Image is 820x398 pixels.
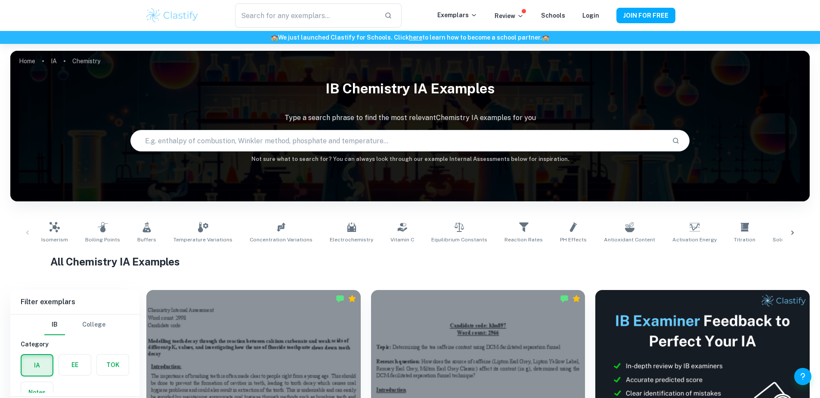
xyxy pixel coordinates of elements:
p: Type a search phrase to find the most relevant Chemistry IA examples for you [10,113,810,123]
h6: Not sure what to search for? You can always look through our example Internal Assessments below f... [10,155,810,164]
h1: IB Chemistry IA examples [10,75,810,102]
span: Boiling Points [85,236,120,244]
button: TOK [97,355,129,375]
span: Temperature Variations [173,236,232,244]
button: JOIN FOR FREE [616,8,675,23]
h6: Category [21,339,129,349]
img: Clastify logo [145,7,200,24]
span: Titration [734,236,755,244]
span: Vitamin C [390,236,414,244]
span: Antioxidant Content [604,236,655,244]
span: Equilibrium Constants [431,236,487,244]
button: IB [44,315,65,335]
div: Premium [572,294,581,303]
button: Search [668,133,683,148]
span: 🏫 [271,34,278,41]
img: Marked [336,294,344,303]
span: Activation Energy [672,236,717,244]
a: Login [582,12,599,19]
button: Help and Feedback [794,368,811,385]
span: pH Effects [560,236,587,244]
p: Review [495,11,524,21]
p: Chemistry [72,56,100,66]
a: IA [51,55,57,67]
span: Isomerism [41,236,68,244]
h1: All Chemistry IA Examples [50,254,770,269]
span: Buffers [137,236,156,244]
span: Electrochemistry [330,236,373,244]
span: Solubility [773,236,797,244]
div: Premium [348,294,356,303]
span: Concentration Variations [250,236,313,244]
button: EE [59,355,91,375]
a: Schools [541,12,565,19]
button: College [82,315,105,335]
p: Exemplars [437,10,477,20]
a: here [409,34,422,41]
img: Marked [560,294,569,303]
h6: Filter exemplars [10,290,139,314]
div: Filter type choice [44,315,105,335]
span: Reaction Rates [504,236,543,244]
input: E.g. enthalpy of combustion, Winkler method, phosphate and temperature... [131,129,665,153]
button: IA [22,355,53,376]
input: Search for any exemplars... [235,3,377,28]
a: Home [19,55,35,67]
h6: We just launched Clastify for Schools. Click to learn how to become a school partner. [2,33,818,42]
span: 🏫 [542,34,549,41]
